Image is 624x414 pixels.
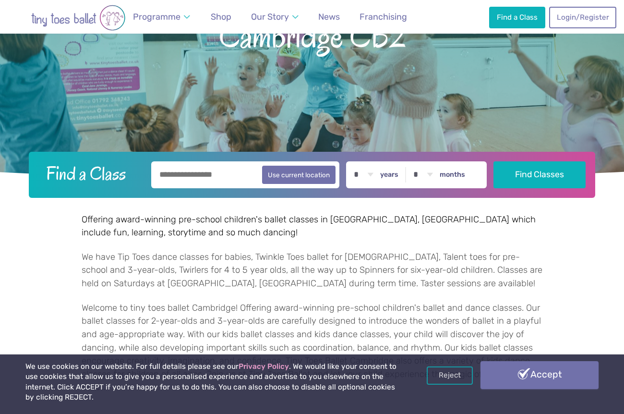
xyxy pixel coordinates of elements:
[38,161,145,185] h2: Find a Class
[262,166,336,184] button: Use current location
[360,12,407,22] span: Franchising
[549,7,616,28] a: Login/Register
[239,362,289,371] a: Privacy Policy
[489,7,545,28] a: Find a Class
[427,366,473,385] a: Reject
[17,15,607,54] span: Cambridge CB2
[314,6,344,28] a: News
[440,170,465,179] label: months
[129,6,195,28] a: Programme
[82,213,542,240] p: Offering award-winning pre-school children's ballet classes in [GEOGRAPHIC_DATA], [GEOGRAPHIC_DAT...
[82,251,542,291] p: We have Tip Toes dance classes for babies, Twinkle Toes ballet for [DEMOGRAPHIC_DATA], Talent toe...
[247,6,303,28] a: Our Story
[355,6,411,28] a: Franchising
[11,5,145,31] img: tiny toes ballet
[318,12,340,22] span: News
[493,161,586,188] button: Find Classes
[380,170,398,179] label: years
[133,12,180,22] span: Programme
[211,12,231,22] span: Shop
[480,361,599,389] a: Accept
[82,302,542,394] p: Welcome to tiny toes ballet Cambridge! Offering award-winning pre-school children's ballet and da...
[25,362,398,403] p: We use cookies on our website. For full details please see our . We would like your consent to us...
[251,12,289,22] span: Our Story
[206,6,236,28] a: Shop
